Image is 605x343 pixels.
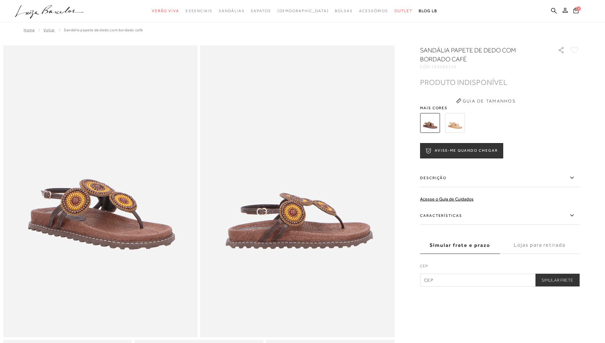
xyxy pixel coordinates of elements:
[335,5,353,17] a: categoryNavScreenReaderText
[3,45,198,337] img: image
[359,5,388,17] a: categoryNavScreenReaderText
[500,237,579,254] label: Lojas para retirada
[420,196,474,202] a: Acesse o Guia de Cuidados
[395,9,412,13] span: Outlet
[420,65,548,69] div: CÓD:
[64,28,143,32] span: SANDÁLIA PAPETE DE DEDO COM BORDADO CAFÉ
[420,113,440,133] img: SANDÁLIA PAPETE DE DEDO COM BORDADO CAFÉ
[152,5,179,17] a: categoryNavScreenReaderText
[454,96,518,106] button: Guia de Tamanhos
[420,106,579,110] span: Mais cores
[420,206,579,225] label: Características
[219,9,244,13] span: Sandálias
[419,9,437,13] span: BLOG LB
[432,65,457,69] span: 123502122
[335,9,353,13] span: Bolsas
[24,28,34,32] a: Home
[420,79,507,86] div: PRODUTO INDISPONÍVEL
[445,113,465,133] img: SANDÁLIA PAPETE DE RÁFIA BEGE E MIÇANGAS COLORIDAS
[251,9,271,13] span: Sapatos
[572,7,580,16] button: 5
[277,9,329,13] span: [DEMOGRAPHIC_DATA]
[420,274,579,286] input: CEP
[576,6,581,11] span: 5
[186,9,212,13] span: Essenciais
[251,5,271,17] a: categoryNavScreenReaderText
[152,9,179,13] span: Verão Viva
[359,9,388,13] span: Acessórios
[420,169,579,187] label: Descrição
[277,5,329,17] a: noSubCategoriesText
[200,45,395,337] img: image
[420,46,540,64] h1: SANDÁLIA PAPETE DE DEDO COM BORDADO CAFÉ
[420,143,503,158] button: AVISE-ME QUANDO CHEGAR
[43,28,55,32] a: Voltar
[420,263,579,272] label: CEP
[219,5,244,17] a: categoryNavScreenReaderText
[535,274,579,286] button: Simular Frete
[419,5,437,17] a: BLOG LB
[186,5,212,17] a: categoryNavScreenReaderText
[420,237,500,254] label: Simular frete e prazo
[395,5,412,17] a: categoryNavScreenReaderText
